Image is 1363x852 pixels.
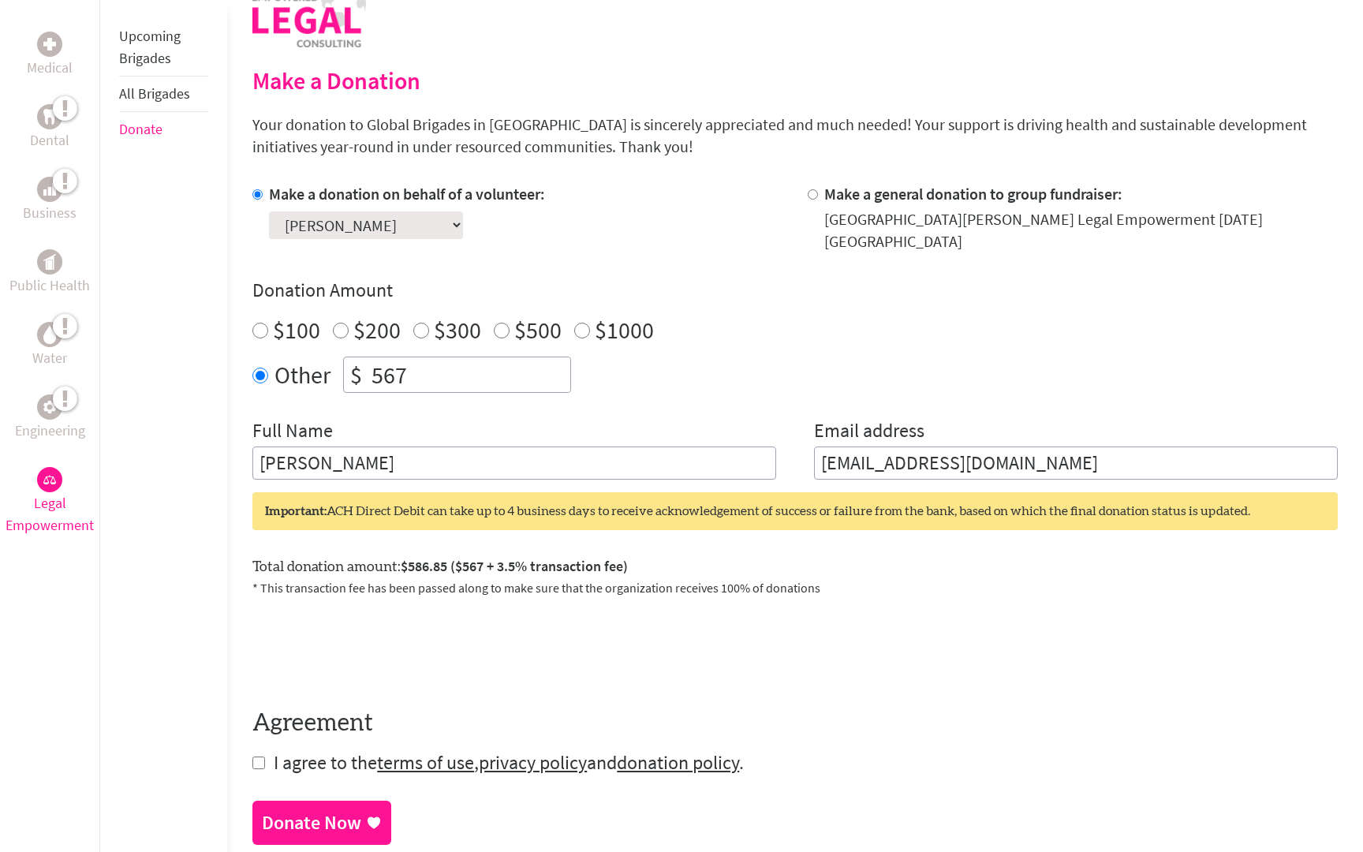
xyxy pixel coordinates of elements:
iframe: reCAPTCHA [252,616,492,678]
a: privacy policy [479,750,587,775]
label: Full Name [252,418,333,447]
div: Business [37,177,62,202]
img: Dental [43,109,56,124]
p: Your donation to Global Brigades in [GEOGRAPHIC_DATA] is sincerely appreciated and much needed! Y... [252,114,1338,158]
span: $586.85 ($567 + 3.5% transaction fee) [401,557,628,575]
a: Public HealthPublic Health [9,249,90,297]
a: Legal EmpowermentLegal Empowerment [3,467,96,536]
p: Medical [27,57,73,79]
div: Water [37,322,62,347]
div: [GEOGRAPHIC_DATA][PERSON_NAME] Legal Empowerment [DATE] [GEOGRAPHIC_DATA] [824,208,1338,252]
img: Medical [43,38,56,50]
label: $500 [514,315,562,345]
img: Water [43,325,56,343]
span: I agree to the , and . [274,750,744,775]
li: All Brigades [119,77,208,112]
div: Medical [37,32,62,57]
input: Your Email [814,447,1338,480]
p: Water [32,347,67,369]
li: Upcoming Brigades [119,19,208,77]
div: Donate Now [262,810,361,835]
p: Business [23,202,77,224]
img: Engineering [43,401,56,413]
a: donation policy [617,750,739,775]
h2: Make a Donation [252,66,1338,95]
img: Legal Empowerment [43,475,56,484]
h4: Agreement [252,709,1338,738]
img: Business [43,183,56,196]
div: ACH Direct Debit can take up to 4 business days to receive acknowledgement of success or failure ... [252,492,1338,530]
p: * This transaction fee has been passed along to make sure that the organization receives 100% of ... [252,578,1338,597]
input: Enter Amount [368,357,570,392]
label: Email address [814,418,924,447]
a: Upcoming Brigades [119,27,181,67]
a: EngineeringEngineering [15,394,85,442]
div: Public Health [37,249,62,275]
a: Donate [119,120,162,138]
label: $100 [273,315,320,345]
a: BusinessBusiness [23,177,77,224]
a: MedicalMedical [27,32,73,79]
label: Make a donation on behalf of a volunteer: [269,184,545,204]
label: $1000 [595,315,654,345]
label: Other [274,357,330,393]
a: All Brigades [119,84,190,103]
strong: Important: [265,505,327,518]
img: Public Health [43,254,56,270]
h4: Donation Amount [252,278,1338,303]
input: Enter Full Name [252,447,776,480]
label: Total donation amount: [252,555,628,578]
label: Make a general donation to group fundraiser: [824,184,1122,204]
label: $200 [353,315,401,345]
a: terms of use [377,750,474,775]
p: Dental [30,129,69,151]
p: Public Health [9,275,90,297]
a: DentalDental [30,104,69,151]
div: Dental [37,104,62,129]
p: Legal Empowerment [3,492,96,536]
label: $300 [434,315,481,345]
div: $ [344,357,368,392]
li: Donate [119,112,208,147]
a: WaterWater [32,322,67,369]
a: Donate Now [252,801,391,845]
div: Engineering [37,394,62,420]
p: Engineering [15,420,85,442]
div: Legal Empowerment [37,467,62,492]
